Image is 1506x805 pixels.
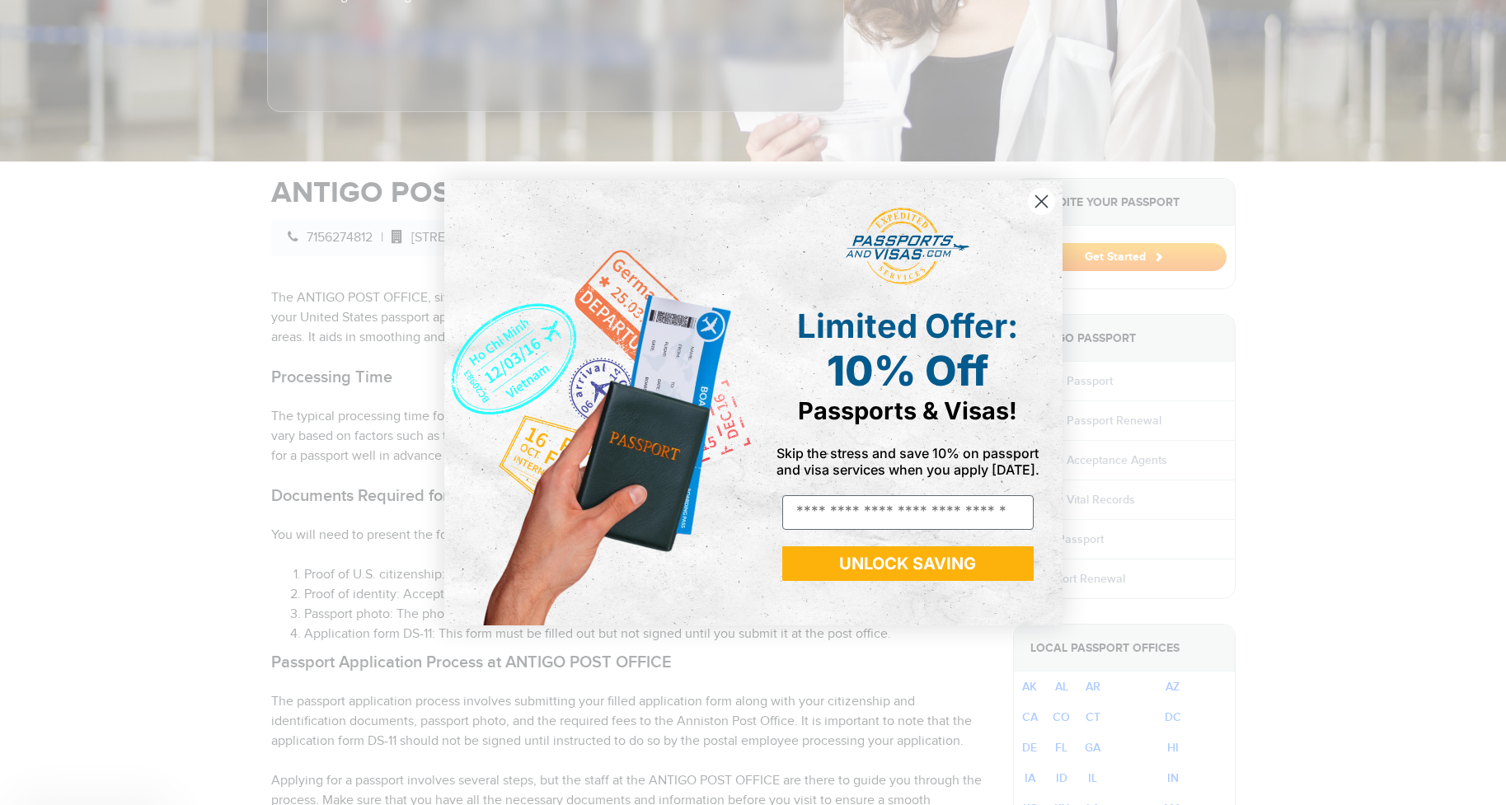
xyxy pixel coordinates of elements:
span: Skip the stress and save 10% on passport and visa services when you apply [DATE]. [776,445,1039,478]
button: UNLOCK SAVING [782,546,1034,581]
img: de9cda0d-0715-46ca-9a25-073762a91ba7.png [444,180,753,625]
span: 10% Off [827,346,988,395]
button: Close dialog [1027,187,1056,216]
img: passports and visas [846,208,969,285]
span: Limited Offer: [797,306,1018,346]
span: Passports & Visas! [798,396,1017,425]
